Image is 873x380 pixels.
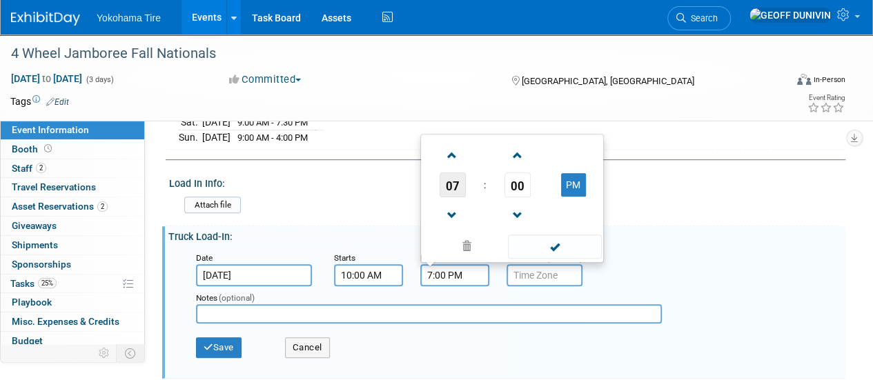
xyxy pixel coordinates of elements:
span: Tasks [10,278,57,289]
a: Sponsorships [1,255,144,274]
a: Done [507,238,602,257]
img: GEOFF DUNIVIN [749,8,832,23]
div: Event Rating [807,94,845,101]
button: Cancel [285,337,330,358]
small: Starts [334,253,355,263]
span: Travel Reservations [12,181,96,192]
img: Format-Inperson.png [797,74,811,85]
span: Yokohama Tire [97,12,161,23]
span: Search [686,13,718,23]
td: Tags [10,94,69,108]
a: Decrement Minute [504,197,531,232]
a: Travel Reservations [1,178,144,197]
a: Tasks25% [1,274,144,293]
span: 9:00 AM - 4:00 PM [237,132,308,143]
a: Event Information [1,121,144,139]
td: [DATE] [202,115,230,130]
span: [DATE] [DATE] [10,72,83,85]
button: PM [561,173,586,197]
span: [GEOGRAPHIC_DATA], [GEOGRAPHIC_DATA] [521,76,694,86]
a: Increment Hour [440,137,466,172]
td: Personalize Event Tab Strip [92,344,117,362]
td: Toggle Event Tabs [117,344,145,362]
a: Search [667,6,731,30]
div: Load In Info: [169,173,839,190]
input: Select Date [196,264,312,286]
a: Increment Minute [504,137,531,172]
span: 2 [36,163,46,173]
a: Giveaways [1,217,144,235]
a: Misc. Expenses & Credits [1,312,144,331]
span: Playbook [12,297,52,308]
span: Staff [12,163,46,174]
span: (optional) [219,293,255,303]
small: Date [196,253,213,263]
a: Asset Reservations2 [1,197,144,216]
a: Playbook [1,293,144,312]
a: Staff2 [1,159,144,178]
span: Sponsorships [12,259,71,270]
span: Pick Minute [504,172,531,197]
a: Clear selection [424,237,509,257]
a: Edit [46,97,69,107]
span: 25% [38,278,57,288]
span: Booth not reserved yet [41,143,55,154]
a: Shipments [1,236,144,254]
td: : [481,172,489,197]
span: 9:00 AM - 7:30 PM [237,117,308,128]
span: to [40,73,53,84]
input: Start Time [334,264,403,286]
img: ExhibitDay [11,12,80,26]
td: [DATE] [202,130,230,144]
div: In-Person [813,74,845,85]
button: Save [196,337,242,358]
span: 2 [97,201,108,212]
span: Booth [12,143,55,154]
span: Pick Hour [440,172,466,197]
td: Sat. [179,115,202,130]
div: 4 Wheel Jamboree Fall Nationals [6,41,774,66]
span: Giveaways [12,220,57,231]
td: Sun. [179,130,202,144]
span: Misc. Expenses & Credits [12,316,119,327]
a: Booth [1,140,144,159]
button: Committed [224,72,306,87]
span: Budget [12,335,43,346]
input: End Time [420,264,489,286]
small: Notes [196,293,217,303]
input: Time Zone [507,264,582,286]
div: Event Format [723,72,845,92]
span: Event Information [12,124,89,135]
div: Truck Load-In: [168,226,845,243]
a: Budget [1,332,144,350]
span: Asset Reservations [12,201,108,212]
span: (3 days) [85,75,114,84]
span: Shipments [12,239,58,250]
a: Decrement Hour [440,197,466,232]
